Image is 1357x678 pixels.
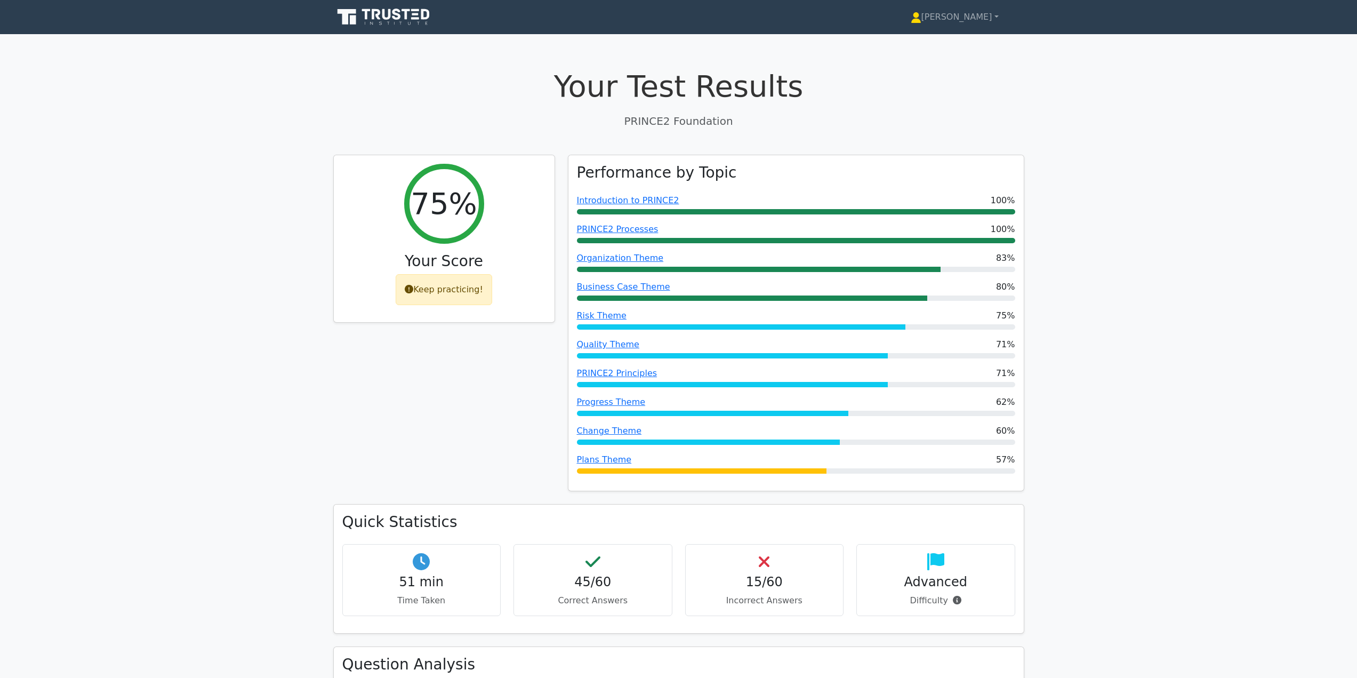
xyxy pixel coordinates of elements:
[865,575,1006,590] h4: Advanced
[577,253,664,263] a: Organization Theme
[577,397,646,407] a: Progress Theme
[577,454,632,465] a: Plans Theme
[333,68,1024,104] h1: Your Test Results
[577,195,679,205] a: Introduction to PRINCE2
[411,186,477,221] h2: 75%
[996,252,1015,265] span: 83%
[991,194,1015,207] span: 100%
[577,339,639,349] a: Quality Theme
[351,594,492,607] p: Time Taken
[333,113,1024,129] p: PRINCE2 Foundation
[885,6,1024,28] a: [PERSON_NAME]
[694,575,835,590] h4: 15/60
[694,594,835,607] p: Incorrect Answers
[865,594,1006,607] p: Difficulty
[577,426,642,436] a: Change Theme
[577,368,657,378] a: PRINCE2 Principles
[523,575,663,590] h4: 45/60
[996,453,1015,466] span: 57%
[991,223,1015,236] span: 100%
[523,594,663,607] p: Correct Answers
[996,367,1015,380] span: 71%
[996,338,1015,351] span: 71%
[996,309,1015,322] span: 75%
[577,164,737,182] h3: Performance by Topic
[577,310,627,321] a: Risk Theme
[996,425,1015,437] span: 60%
[996,396,1015,409] span: 62%
[996,281,1015,293] span: 80%
[342,656,1015,674] h3: Question Analysis
[577,282,670,292] a: Business Case Theme
[396,274,492,305] div: Keep practicing!
[342,513,1015,531] h3: Quick Statistics
[577,224,659,234] a: PRINCE2 Processes
[351,575,492,590] h4: 51 min
[342,252,546,270] h3: Your Score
